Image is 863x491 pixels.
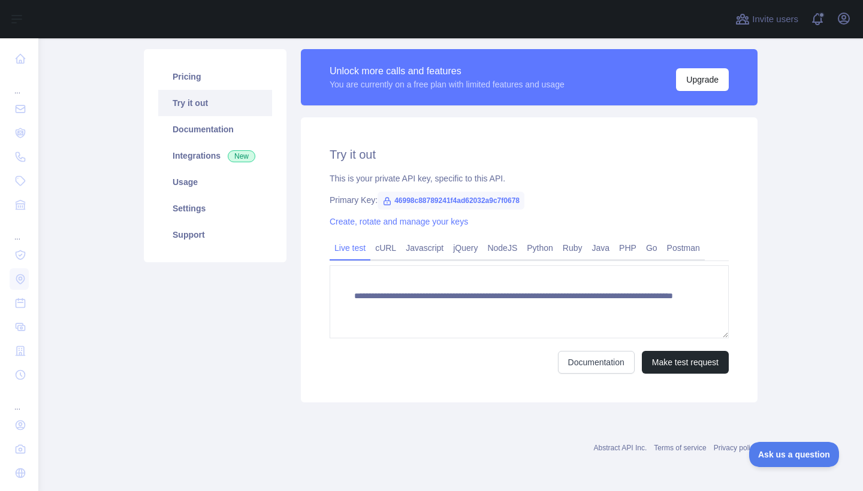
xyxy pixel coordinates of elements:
a: Terms of service [654,444,706,452]
a: Javascript [401,238,448,257]
h2: Try it out [330,146,729,163]
button: Upgrade [676,68,729,91]
a: Pricing [158,63,272,90]
a: Live test [330,238,370,257]
a: Privacy policy [714,444,758,452]
div: Primary Key: [330,194,729,206]
a: Go [641,238,662,257]
a: NodeJS [482,238,522,257]
span: 46998c88789241f4ad62032a9c7f0678 [378,192,524,210]
a: Documentation [158,116,272,143]
a: Settings [158,195,272,222]
a: Python [522,238,558,257]
a: Usage [158,169,272,195]
a: Try it out [158,90,272,116]
span: Invite users [752,13,798,26]
button: Make test request [642,351,729,374]
div: ... [10,72,29,96]
a: PHP [614,238,641,257]
a: Postman [662,238,705,257]
a: jQuery [448,238,482,257]
a: Integrations New [158,143,272,169]
span: New [228,150,255,162]
a: Documentation [558,351,635,374]
div: You are currently on a free plan with limited features and usage [330,78,565,90]
a: Abstract API Inc. [594,444,647,452]
button: Invite users [733,10,801,29]
div: ... [10,218,29,242]
a: Ruby [558,238,587,257]
a: Java [587,238,615,257]
a: Support [158,222,272,248]
a: cURL [370,238,401,257]
iframe: Toggle Customer Support [749,442,839,467]
div: Unlock more calls and features [330,64,565,78]
a: Create, rotate and manage your keys [330,217,468,226]
div: This is your private API key, specific to this API. [330,172,729,184]
div: ... [10,388,29,412]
